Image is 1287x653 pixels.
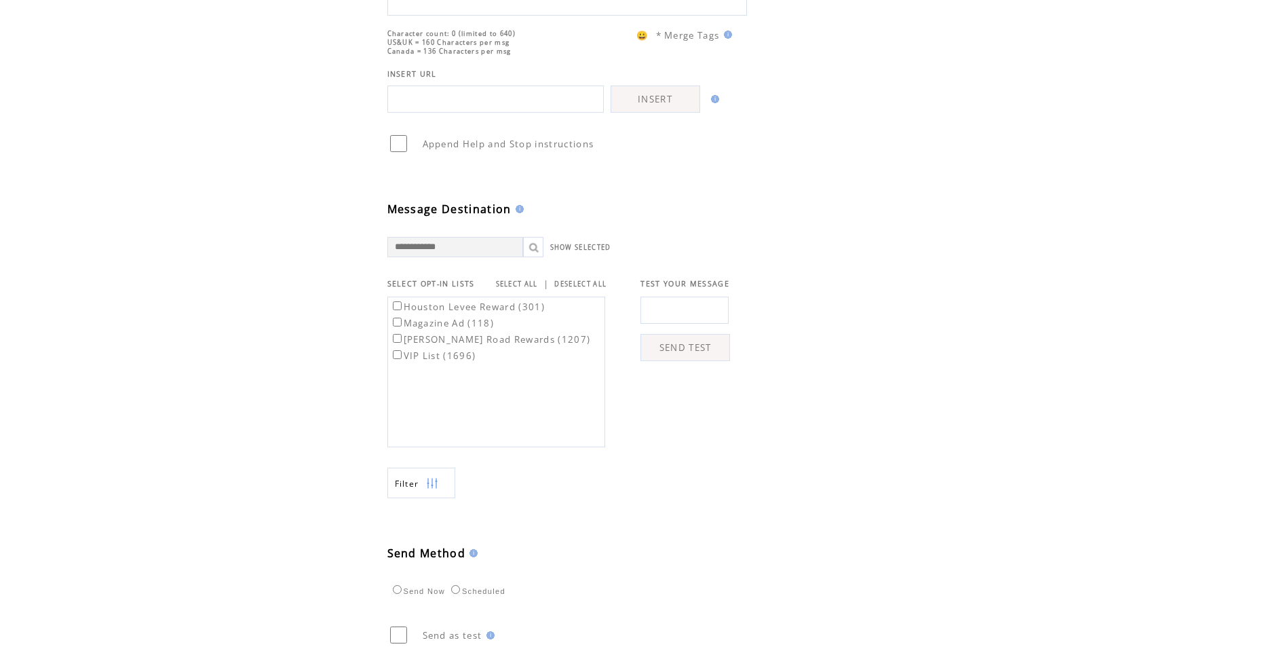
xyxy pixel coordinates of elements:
[387,69,437,79] span: INSERT URL
[393,318,402,326] input: Magazine Ad (118)
[387,29,516,38] span: Character count: 0 (limited to 640)
[390,333,591,346] label: [PERSON_NAME] Road Rewards (1207)
[550,243,611,252] a: SHOW SELECTED
[640,334,730,361] a: SEND TEST
[390,301,545,313] label: Houston Levee Reward (301)
[387,47,512,56] span: Canada = 136 Characters per msg
[656,29,720,41] span: * Merge Tags
[465,549,478,557] img: help.gif
[387,38,510,47] span: US&UK = 160 Characters per msg
[393,350,402,359] input: VIP List (1696)
[423,629,482,641] span: Send as test
[390,317,495,329] label: Magazine Ad (118)
[387,202,512,217] span: Message Destination
[512,205,524,213] img: help.gif
[387,468,455,498] a: Filter
[451,585,460,594] input: Scheduled
[720,31,732,39] img: help.gif
[426,468,438,499] img: filters.png
[387,546,466,561] span: Send Method
[387,279,475,288] span: SELECT OPT-IN LISTS
[393,585,402,594] input: Send Now
[543,278,549,290] span: |
[390,350,476,362] label: VIP List (1696)
[707,95,719,103] img: help.gif
[611,86,700,113] a: INSERT
[389,587,445,595] label: Send Now
[636,29,649,41] span: 😀
[395,478,419,489] span: Show filters
[482,631,495,639] img: help.gif
[640,279,729,288] span: TEST YOUR MESSAGE
[423,138,594,150] span: Append Help and Stop instructions
[496,280,538,288] a: SELECT ALL
[448,587,505,595] label: Scheduled
[393,334,402,343] input: [PERSON_NAME] Road Rewards (1207)
[393,301,402,310] input: Houston Levee Reward (301)
[554,280,607,288] a: DESELECT ALL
